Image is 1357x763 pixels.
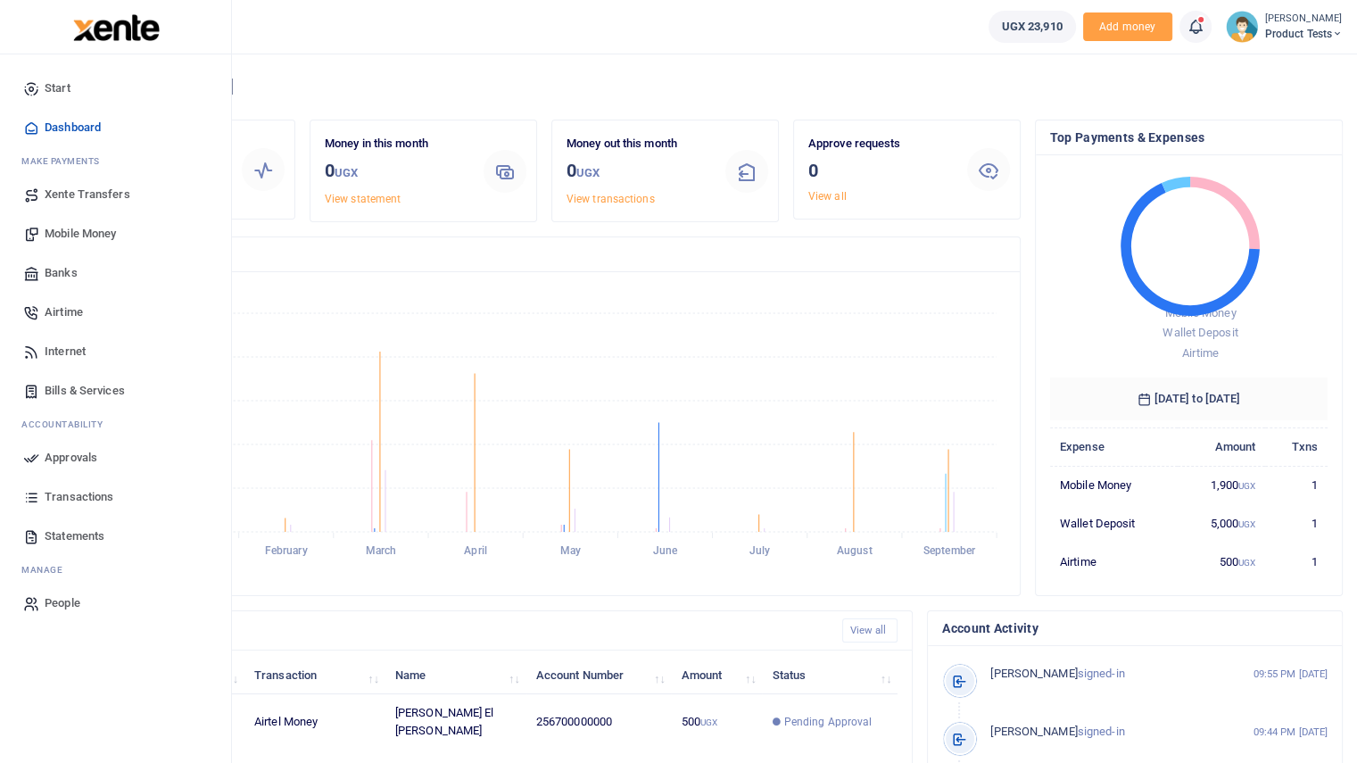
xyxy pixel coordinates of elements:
img: logo-large [73,14,160,41]
span: Airtime [1182,346,1219,360]
th: Account Number: activate to sort column ascending [526,656,672,694]
h4: Top Payments & Expenses [1050,128,1328,147]
span: Product Tests [1265,26,1343,42]
td: 256700000000 [526,694,672,750]
a: Transactions [14,477,217,517]
li: Wallet ballance [981,11,1083,43]
h3: 0 [567,157,711,187]
th: Transaction: activate to sort column ascending [244,656,385,694]
th: Txns [1265,428,1328,467]
span: countability [35,418,103,431]
td: 500 [671,694,762,750]
td: 5,000 [1178,504,1265,543]
a: profile-user [PERSON_NAME] Product Tests [1226,11,1343,43]
span: Airtime [45,303,83,321]
a: logo-small logo-large logo-large [71,20,160,33]
h6: [DATE] to [DATE] [1050,377,1328,420]
tspan: July [749,544,770,557]
small: UGX [1238,481,1255,491]
h4: Account Activity [942,618,1328,638]
span: ake Payments [30,154,100,168]
a: Xente Transfers [14,175,217,214]
span: Approvals [45,449,97,467]
h3: 0 [325,157,469,187]
span: anage [30,563,63,576]
h4: Transactions Overview [83,245,1005,264]
a: UGX 23,910 [989,11,1076,43]
span: Statements [45,527,104,545]
tspan: April [464,544,487,557]
th: Amount [1178,428,1265,467]
tspan: May [560,544,581,557]
a: View transactions [567,193,655,205]
span: Transactions [45,488,113,506]
li: M [14,147,217,175]
p: signed-in [990,723,1243,742]
a: Mobile Money [14,214,217,253]
td: 1,900 [1178,467,1265,505]
span: Mobile Money [1164,306,1236,319]
a: Banks [14,253,217,293]
a: Approvals [14,438,217,477]
small: UGX [1238,558,1255,568]
td: Airtel Money [244,694,385,750]
span: Pending Approval [784,714,873,730]
span: Internet [45,343,86,361]
td: [PERSON_NAME] El [PERSON_NAME] [385,694,526,750]
td: 1 [1265,543,1328,580]
tspan: August [837,544,873,557]
span: [PERSON_NAME] [990,667,1077,680]
span: Start [45,79,70,97]
a: Internet [14,332,217,371]
span: Banks [45,264,78,282]
tspan: March [366,544,397,557]
td: 1 [1265,467,1328,505]
p: Money in this month [325,135,469,153]
a: View all [808,190,847,203]
td: 500 [1178,543,1265,580]
span: Xente Transfers [45,186,130,203]
li: M [14,556,217,584]
li: Toup your wallet [1083,12,1172,42]
small: 09:55 PM [DATE] [1253,667,1328,682]
a: Dashboard [14,108,217,147]
tspan: September [923,544,976,557]
a: Start [14,69,217,108]
span: Wallet Deposit [1163,326,1237,339]
small: UGX [335,166,358,179]
small: UGX [1238,519,1255,529]
span: [PERSON_NAME] [990,725,1077,738]
th: Status: activate to sort column ascending [762,656,898,694]
span: Add money [1083,12,1172,42]
h4: Hello [PERSON_NAME] [68,77,1343,96]
p: Approve requests [808,135,953,153]
td: 1 [1265,504,1328,543]
a: View statement [325,193,401,205]
img: profile-user [1226,11,1258,43]
th: Name: activate to sort column ascending [385,656,526,694]
span: Mobile Money [45,225,116,243]
th: Expense [1050,428,1178,467]
td: Wallet Deposit [1050,504,1178,543]
td: Mobile Money [1050,467,1178,505]
li: Ac [14,411,217,438]
td: Airtime [1050,543,1178,580]
h3: 0 [808,157,953,184]
small: UGX [576,166,600,179]
span: Bills & Services [45,382,125,400]
span: Dashboard [45,119,101,137]
a: People [14,584,217,623]
small: UGX [700,717,717,727]
p: signed-in [990,665,1243,684]
a: Statements [14,517,217,556]
th: Amount: activate to sort column ascending [671,656,762,694]
span: People [45,594,80,612]
span: UGX 23,910 [1002,18,1063,36]
tspan: February [265,544,308,557]
a: Bills & Services [14,371,217,411]
small: 09:44 PM [DATE] [1253,725,1328,740]
a: View all [842,618,898,643]
p: Money out this month [567,135,711,153]
a: Airtime [14,293,217,332]
h4: Recent Transactions [83,621,828,641]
